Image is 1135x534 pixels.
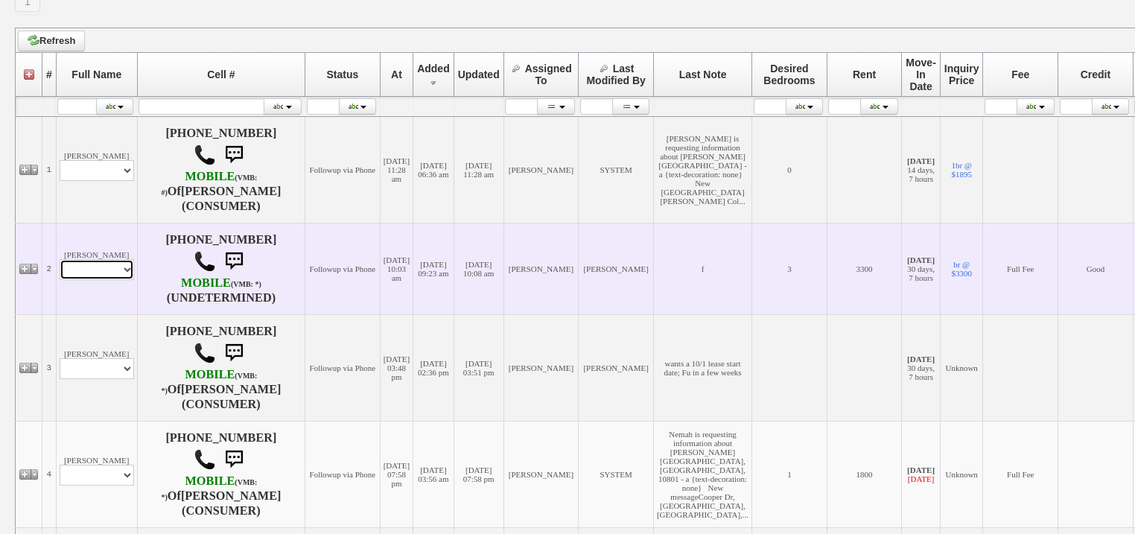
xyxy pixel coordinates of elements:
font: MOBILE [181,276,231,290]
span: Updated [458,69,500,80]
td: Unknown [940,314,983,421]
td: [DATE] 11:28 am [454,116,503,223]
img: sms.png [219,445,249,474]
td: [PERSON_NAME] is requesting information about [PERSON_NAME][GEOGRAPHIC_DATA] - a {text-decoration... [653,116,751,223]
a: 1br @ $1895 [951,161,972,179]
img: call.png [194,342,216,364]
b: [DATE] [907,465,935,474]
td: [PERSON_NAME] [579,314,654,421]
a: Refresh [18,31,85,51]
font: (VMB: *) [161,478,257,501]
td: [DATE] 03:48 pm [380,314,413,421]
td: Followup via Phone [305,223,381,314]
a: br @ $3300 [951,260,972,278]
td: Unknown [940,421,983,527]
td: [DATE] 02:36 pm [413,314,454,421]
td: [PERSON_NAME] [579,223,654,314]
img: call.png [194,448,216,471]
td: 1 [42,116,57,223]
b: Verizon Wireless [181,276,261,290]
td: [DATE] 03:51 pm [454,314,503,421]
td: f [653,223,751,314]
td: [PERSON_NAME] [56,223,137,314]
td: 4 [42,421,57,527]
span: Desired Bedrooms [763,63,815,86]
td: [PERSON_NAME] [56,116,137,223]
td: [DATE] 07:58 pm [454,421,503,527]
td: SYSTEM [579,116,654,223]
b: [PERSON_NAME] [181,185,282,198]
td: Full Fee [983,223,1058,314]
img: call.png [194,144,216,166]
span: Inquiry Price [944,63,979,86]
td: Full Fee [983,421,1058,527]
font: MOBILE [185,368,235,381]
b: [PERSON_NAME] [181,383,282,396]
td: [PERSON_NAME] [503,421,579,527]
td: Nemah is requesting information about [PERSON_NAME][GEOGRAPHIC_DATA], [GEOGRAPHIC_DATA], 10801 - ... [653,421,751,527]
b: Verizon Wireless [161,368,257,396]
b: T-Mobile USA, Inc. [161,170,257,198]
span: Rent [853,69,876,80]
td: [PERSON_NAME] [503,223,579,314]
font: [DATE] [908,474,934,483]
span: Last Note [679,69,727,80]
span: Added [417,63,450,74]
td: SYSTEM [579,421,654,527]
span: Status [326,69,358,80]
td: [DATE] 07:58 pm [380,421,413,527]
h4: [PHONE_NUMBER] Of (CONSUMER) [141,127,302,213]
img: sms.png [219,338,249,368]
span: Cell # [207,69,235,80]
td: 14 days, 7 hours [902,116,940,223]
h4: [PHONE_NUMBER] Of (CONSUMER) [141,431,302,518]
font: MOBILE [185,170,235,183]
span: Last Modified By [586,63,645,86]
td: [PERSON_NAME] [503,116,579,223]
b: [DATE] [907,255,935,264]
td: 0 [752,116,827,223]
td: [DATE] 09:23 am [413,223,454,314]
span: At [391,69,402,80]
span: Fee [1011,69,1029,80]
td: Good [1058,223,1134,314]
font: MOBILE [185,474,235,488]
td: [DATE] 10:03 am [380,223,413,314]
span: Credit [1081,69,1110,80]
td: Followup via Phone [305,116,381,223]
b: [DATE] [907,156,935,165]
span: Assigned To [525,63,572,86]
td: 30 days, 7 hours [902,223,940,314]
img: sms.png [219,140,249,170]
td: [DATE] 10:08 am [454,223,503,314]
td: [PERSON_NAME] [56,314,137,421]
th: # [42,52,57,96]
img: call.png [194,250,216,273]
td: 2 [42,223,57,314]
span: Full Name [71,69,121,80]
td: 30 days, 7 hours [902,314,940,421]
td: Followup via Phone [305,314,381,421]
b: Verizon Wireless [161,474,257,503]
span: Move-In Date [906,57,935,92]
font: (VMB: *) [231,280,261,288]
td: 3 [42,314,57,421]
td: 3 [752,223,827,314]
h4: [PHONE_NUMBER] Of (CONSUMER) [141,325,302,411]
td: wants a 10/1 lease start date; Fu in a few weeks [653,314,751,421]
h4: [PHONE_NUMBER] (UNDETERMINED) [141,233,302,305]
td: [DATE] 11:28 am [380,116,413,223]
td: [PERSON_NAME] [503,314,579,421]
b: [PERSON_NAME] [181,489,282,503]
td: [DATE] 06:36 am [413,116,454,223]
b: [DATE] [907,355,935,363]
td: 3300 [827,223,902,314]
font: (VMB: #) [161,174,257,197]
img: sms.png [219,247,249,276]
td: [PERSON_NAME] [56,421,137,527]
td: 1800 [827,421,902,527]
font: (VMB: *) [161,372,257,395]
td: [DATE] 03:56 am [413,421,454,527]
td: 1 [752,421,827,527]
td: Followup via Phone [305,421,381,527]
